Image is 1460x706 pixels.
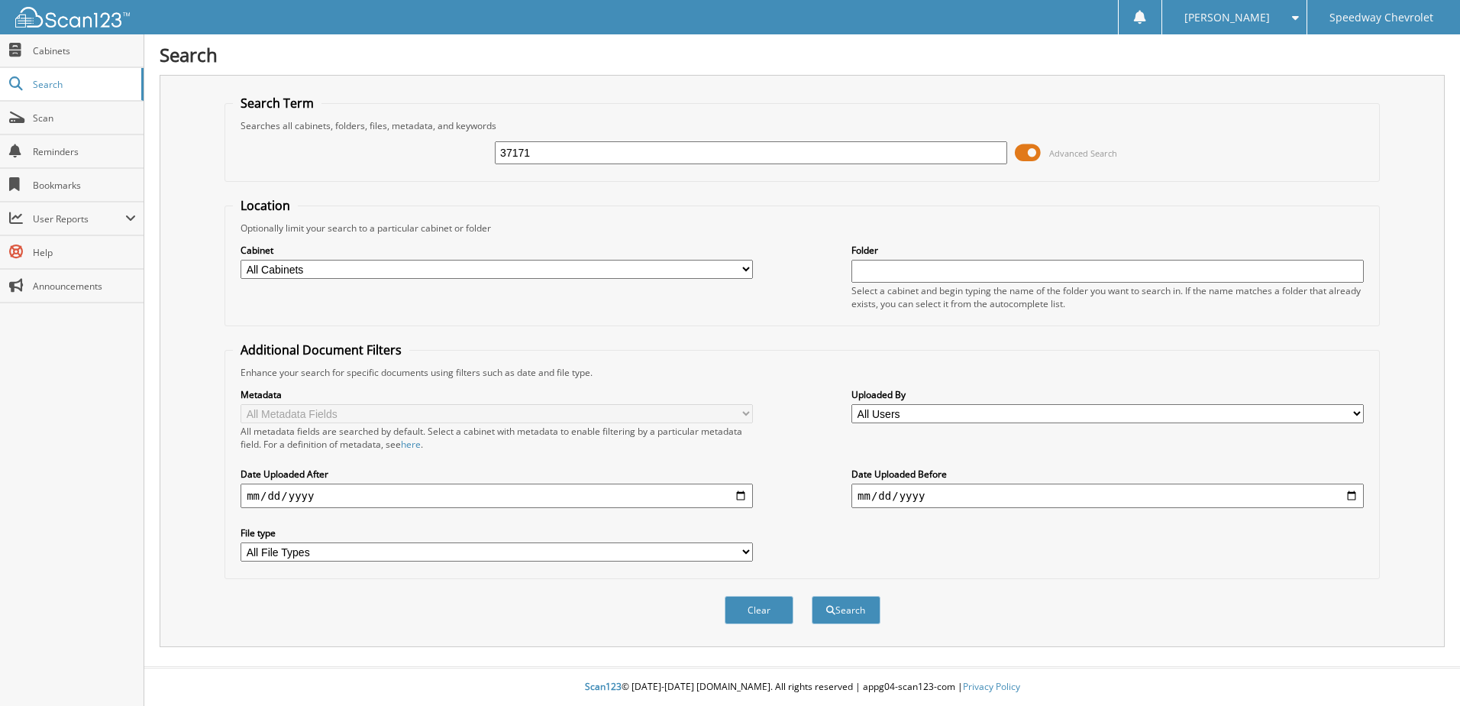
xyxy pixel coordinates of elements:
[1329,13,1433,22] span: Speedway Chevrolet
[33,78,134,91] span: Search
[241,468,753,481] label: Date Uploaded After
[33,212,125,225] span: User Reports
[233,119,1371,132] div: Searches all cabinets, folders, files, metadata, and keywords
[144,669,1460,706] div: © [DATE]-[DATE] [DOMAIN_NAME]. All rights reserved | appg04-scan123-com |
[812,596,880,624] button: Search
[160,42,1445,67] h1: Search
[233,95,321,112] legend: Search Term
[851,244,1364,257] label: Folder
[851,468,1364,481] label: Date Uploaded Before
[241,388,753,401] label: Metadata
[33,145,136,158] span: Reminders
[15,7,130,28] img: scan123-logo-white.svg
[963,680,1020,693] a: Privacy Policy
[1049,147,1117,159] span: Advanced Search
[401,438,421,451] a: here
[241,425,753,451] div: All metadata fields are searched by default. Select a cabinet with metadata to enable filtering b...
[233,342,409,358] legend: Additional Document Filters
[33,112,136,125] span: Scan
[33,246,136,259] span: Help
[33,44,136,57] span: Cabinets
[233,197,298,214] legend: Location
[1384,633,1460,706] iframe: Chat Widget
[241,244,753,257] label: Cabinet
[851,484,1364,508] input: end
[233,366,1371,379] div: Enhance your search for specific documents using filters such as date and file type.
[241,484,753,508] input: start
[33,179,136,192] span: Bookmarks
[585,680,622,693] span: Scan123
[851,284,1364,310] div: Select a cabinet and begin typing the name of the folder you want to search in. If the name match...
[1184,13,1270,22] span: [PERSON_NAME]
[33,280,136,293] span: Announcements
[725,596,793,624] button: Clear
[241,526,753,539] label: File type
[851,388,1364,401] label: Uploaded By
[233,222,1371,235] div: Optionally limit your search to a particular cabinet or folder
